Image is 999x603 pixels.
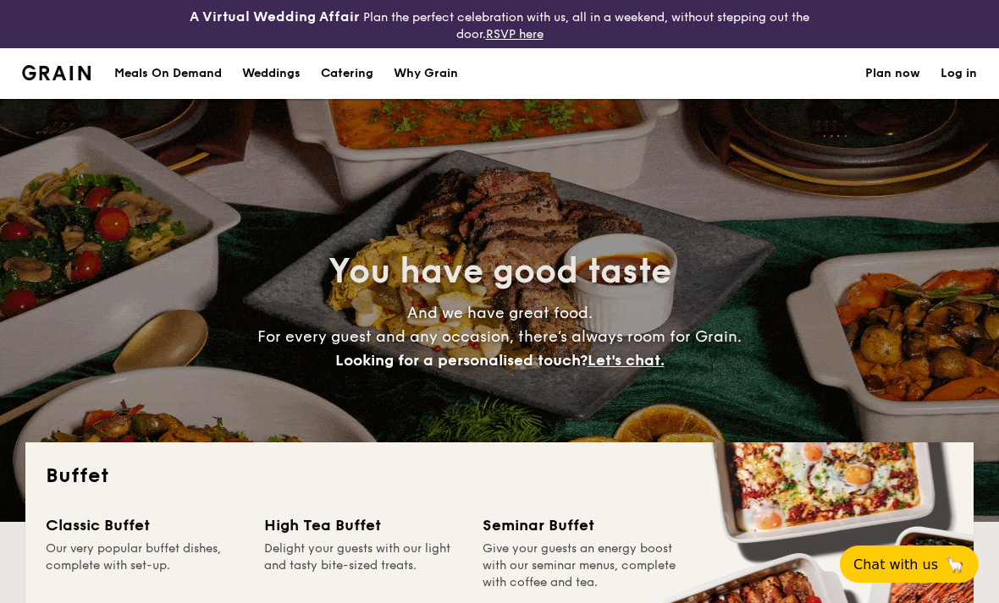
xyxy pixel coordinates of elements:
[588,351,665,370] span: Let's chat.
[941,48,977,99] a: Log in
[335,351,588,370] span: Looking for a personalised touch?
[46,540,244,591] div: Our very popular buffet dishes, complete with set-up.
[853,556,938,573] span: Chat with us
[46,463,953,490] h2: Buffet
[242,48,301,99] div: Weddings
[22,65,91,80] a: Logotype
[167,7,833,41] div: Plan the perfect celebration with us, all in a weekend, without stepping out the door.
[865,48,920,99] a: Plan now
[483,513,681,537] div: Seminar Buffet
[945,555,965,574] span: 🦙
[264,513,462,537] div: High Tea Buffet
[483,540,681,591] div: Give your guests an energy boost with our seminar menus, complete with coffee and tea.
[486,27,544,41] a: RSVP here
[328,251,671,292] span: You have good taste
[104,48,232,99] a: Meals On Demand
[394,48,458,99] div: Why Grain
[232,48,311,99] a: Weddings
[257,304,742,370] span: And we have great food. For every guest and any occasion, there’s always room for Grain.
[264,540,462,591] div: Delight your guests with our light and tasty bite-sized treats.
[22,65,91,80] img: Grain
[321,48,373,99] h1: Catering
[46,513,244,537] div: Classic Buffet
[114,48,222,99] div: Meals On Demand
[384,48,468,99] a: Why Grain
[311,48,384,99] a: Catering
[190,7,360,27] h4: A Virtual Wedding Affair
[840,545,979,583] button: Chat with us🦙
